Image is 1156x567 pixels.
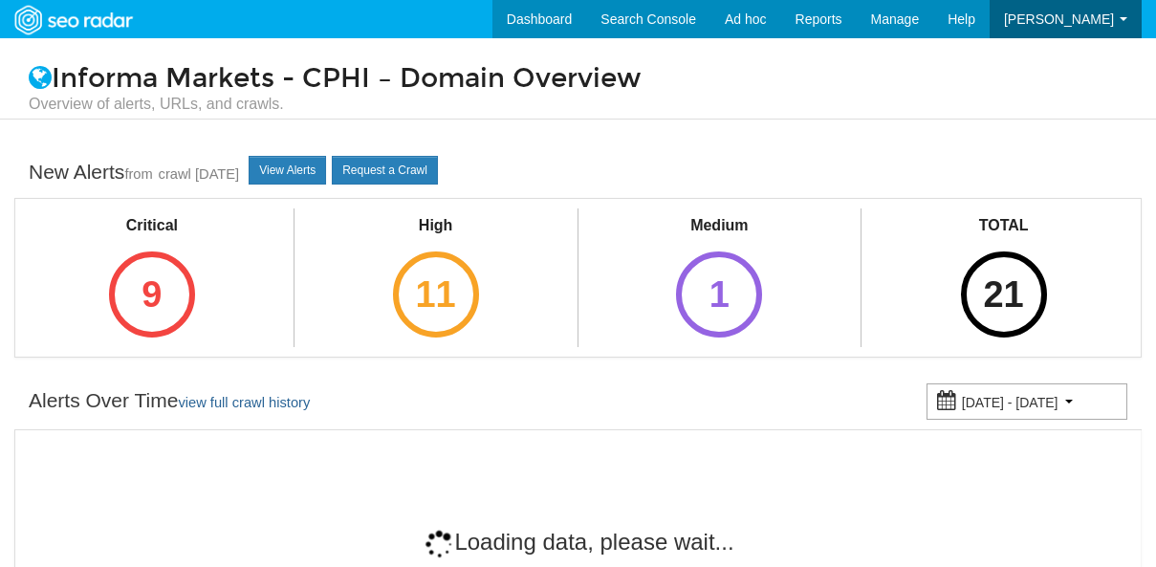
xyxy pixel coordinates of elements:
[178,395,310,410] a: view full crawl history
[14,64,1142,115] h1: Informa Markets - CPHI – Domain Overview
[1004,11,1114,27] span: [PERSON_NAME]
[944,215,1064,237] div: TOTAL
[948,11,975,27] span: Help
[424,529,454,559] img: 11-4dc14fe5df68d2ae899e237faf9264d6df02605dd655368cb856cd6ce75c7573.gif
[29,94,1127,115] small: Overview of alerts, URLs, and crawls.
[676,251,762,338] div: 1
[249,156,326,185] a: View Alerts
[871,11,920,27] span: Manage
[424,529,733,555] span: Loading data, please wait...
[725,11,767,27] span: Ad hoc
[29,158,239,188] div: New Alerts
[376,215,496,237] div: High
[393,251,479,338] div: 11
[961,251,1047,338] div: 21
[962,395,1058,410] small: [DATE] - [DATE]
[7,3,139,37] img: SEORadar
[124,166,152,182] small: from
[332,156,438,185] a: Request a Crawl
[159,166,240,182] a: crawl [DATE]
[659,215,779,237] div: Medium
[92,215,212,237] div: Critical
[29,386,310,417] div: Alerts Over Time
[796,11,842,27] span: Reports
[109,251,195,338] div: 9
